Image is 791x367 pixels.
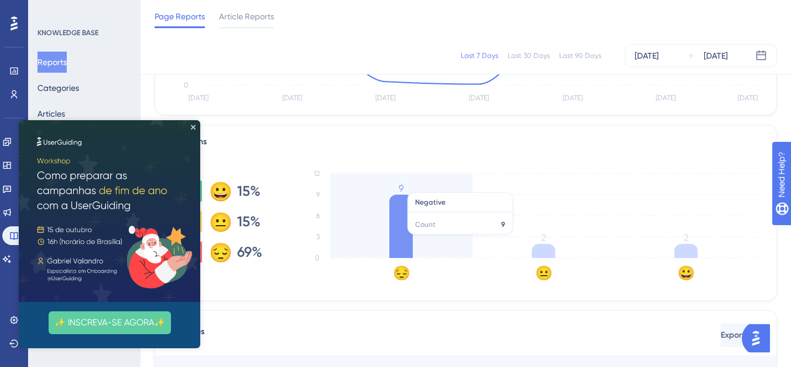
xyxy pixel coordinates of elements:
iframe: UserGuiding AI Assistant Launcher [742,321,777,356]
div: Last 90 Days [559,51,601,60]
tspan: 9 [316,191,320,199]
tspan: [DATE] [282,94,302,102]
tspan: 0 [315,254,320,262]
div: Reactions [169,135,762,149]
span: 69% [237,243,262,261]
span: Export CSV [721,328,762,342]
span: Page Reports [155,9,205,23]
tspan: 12 [314,169,320,178]
tspan: [DATE] [375,94,395,102]
div: KNOWLEDGE BASE [37,28,98,38]
div: Last 7 Days [461,51,498,60]
button: Export CSV [721,324,762,347]
button: Articles [37,103,65,124]
div: Close Preview [172,5,177,9]
tspan: 2 [541,232,546,243]
tspan: [DATE] [563,94,583,102]
button: Reports [37,52,67,73]
div: 😔 [209,243,228,261]
text: 😐 [535,264,553,281]
tspan: [DATE] [189,94,208,102]
span: Need Help? [28,3,73,17]
span: 15% [237,212,261,231]
div: [DATE] [704,49,728,63]
tspan: [DATE] [738,94,758,102]
tspan: 2 [684,232,689,243]
div: [DATE] [635,49,659,63]
button: ✨ INSCREVA-SE AGORA✨ [30,191,152,214]
tspan: [DATE] [469,94,489,102]
tspan: 9 [399,183,403,194]
text: 😀 [677,264,695,281]
span: 15% [237,182,261,201]
button: Categories [37,77,79,98]
div: 😐 [209,212,228,231]
tspan: 3 [316,233,320,241]
div: Last 30 Days [508,51,550,60]
tspan: [DATE] [656,94,676,102]
span: Article Reports [219,9,274,23]
tspan: 0 [184,81,189,89]
div: 😀 [209,182,228,201]
text: 😔 [393,264,410,281]
tspan: 6 [316,212,320,220]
